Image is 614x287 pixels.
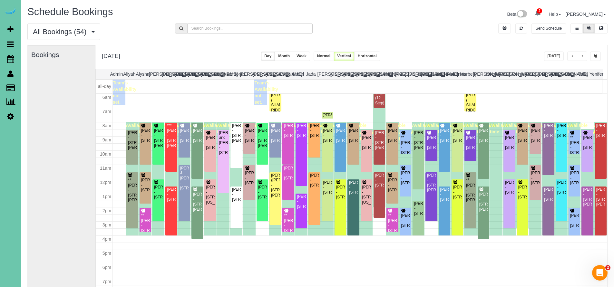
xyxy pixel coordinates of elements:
span: 3pm [102,222,111,227]
div: [PERSON_NAME] - [STREET_ADDRESS] [297,194,306,209]
th: [PERSON_NAME] [551,69,563,79]
h3: Bookings [31,51,97,58]
div: [PERSON_NAME] - [STREET_ADDRESS] [505,180,514,195]
span: Available time [490,123,510,134]
div: **[PERSON_NAME] - [STREET_ADDRESS] [401,135,410,155]
th: Aliyah [123,69,136,79]
iframe: Intercom live chat [592,265,608,281]
div: [PERSON_NAME] - [STREET_ADDRESS] [466,135,475,150]
button: Send Schedule [531,24,566,33]
h2: [DATE] [102,52,120,60]
div: [PERSON_NAME] - [STREET_ADDRESS][PERSON_NAME] [154,128,163,148]
div: [PERSON_NAME] - [STREET_ADDRESS] [388,178,397,193]
span: Available time [438,123,458,134]
span: Available time [217,123,237,134]
div: [PERSON_NAME] - [STREET_ADDRESS][PERSON_NAME] [479,192,488,212]
div: [PERSON_NAME] - [STREET_ADDRESS] [375,173,384,188]
span: Available time [204,123,223,134]
span: 10am [100,151,111,157]
span: Available time [126,123,145,134]
div: [PERSON_NAME] - [STREET_ADDRESS] [245,128,254,143]
span: Available time [360,130,380,141]
div: [PERSON_NAME] - [STREET_ADDRESS] [531,171,540,186]
div: [PERSON_NAME] - [STREET_ADDRESS] [440,187,449,202]
span: Schedule Bookings [27,6,113,17]
span: Available time [477,123,497,134]
th: [PERSON_NAME] [421,69,434,79]
div: **[PERSON_NAME] - [STREET_ADDRESS][PERSON_NAME] [128,178,137,203]
div: [PERSON_NAME] - [STREET_ADDRESS] [388,128,397,143]
div: [PERSON_NAME] - [STREET_ADDRESS] [154,185,163,200]
div: [PERSON_NAME] - [STREET_ADDRESS][PERSON_NAME] [258,128,267,148]
div: [PERSON_NAME] - [STREET_ADDRESS] [570,213,579,228]
div: [PERSON_NAME] - [STREET_ADDRESS] [297,123,306,138]
th: Lola [434,69,447,79]
span: Available time [152,123,171,134]
div: [PERSON_NAME] - [STREET_ADDRESS] [323,180,332,195]
span: 6pm [102,265,111,270]
th: [PERSON_NAME] [343,69,356,79]
div: [PERSON_NAME] - [STREET_ADDRESS] [206,135,215,150]
button: Week [293,52,310,61]
div: [PERSON_NAME] - [STREET_ADDRESS][PERSON_NAME] [414,130,423,150]
a: 2 [531,6,544,21]
div: [PERSON_NAME] - [STREET_ADDRESS] [583,135,592,150]
div: [PERSON_NAME] - [STREET_ADDRESS][PERSON_NAME] [375,130,384,150]
span: Available time [295,123,315,134]
button: Horizontal [354,52,380,61]
div: [PERSON_NAME] - [STREET_ADDRESS][PERSON_NAME] [596,187,605,207]
span: Available time [243,123,262,134]
th: [PERSON_NAME] [266,69,278,79]
th: [PERSON_NAME] [525,69,538,79]
div: [PERSON_NAME] - [STREET_ADDRESS] [505,135,514,150]
div: [PERSON_NAME] - [STREET_ADDRESS] [427,135,436,150]
span: Available time [308,123,327,134]
div: [PERSON_NAME] - [STREET_ADDRESS][PERSON_NAME] [193,192,202,212]
span: Available time [555,123,575,134]
div: [PERSON_NAME] - [STREET_ADDRESS] [362,135,371,150]
span: Available time [425,123,444,134]
th: Esme [278,69,291,79]
button: [DATE] [544,52,564,61]
th: Daylin [214,69,227,79]
span: 12pm [100,180,111,185]
div: [PERSON_NAME] - [STREET_ADDRESS] [531,128,540,143]
span: 9am [102,137,111,142]
th: Gretel [291,69,304,79]
span: 8am [102,123,111,128]
a: Help [549,12,561,17]
div: [PERSON_NAME] - [STREET_ADDRESS] [414,201,423,216]
span: 11am [100,166,111,171]
input: Search Bookings.. [187,24,313,33]
th: [PERSON_NAME] [408,69,421,79]
div: [PERSON_NAME] - [STREET_ADDRESS] [232,187,241,202]
div: **[PERSON_NAME] - [STREET_ADDRESS] [141,213,150,233]
div: [PERSON_NAME] (GHC) - [STREET_ADDRESS] [323,113,395,117]
div: [PERSON_NAME] - [STREET_ADDRESS] [570,171,579,186]
div: [PERSON_NAME] - [STREET_ADDRESS] [193,128,202,143]
span: Available time [334,123,354,134]
div: [PERSON_NAME] - [STREET_ADDRESS] [557,123,566,138]
th: Reinier [512,69,525,79]
div: **[PERSON_NAME] - [STREET_ADDRESS] [570,135,579,155]
th: [PERSON_NAME] [317,69,330,79]
div: [PERSON_NAME] - [STREET_ADDRESS] [310,123,319,138]
th: [PERSON_NAME] [538,69,551,79]
div: [PERSON_NAME] - [STREET_ADDRESS] [596,123,605,138]
div: [PERSON_NAME] - [STREET_ADDRESS] [401,171,410,186]
span: Team's Availability not set. [254,80,278,105]
div: [PERSON_NAME] - [STREET_ADDRESS] [349,180,358,195]
span: Available time [529,123,549,134]
span: 7pm [102,279,111,284]
div: [PERSON_NAME] - [STREET_ADDRESS][PERSON_NAME] [128,130,137,150]
th: Talia [577,69,590,79]
div: [PERSON_NAME] - [STREET_ADDRESS] [336,185,345,200]
div: [PERSON_NAME] and [PERSON_NAME] - [STREET_ADDRESS] [219,130,228,155]
span: All Bookings (54) [33,28,90,36]
th: [PERSON_NAME] [395,69,408,79]
div: [PERSON_NAME] - [STREET_ADDRESS] [479,128,488,143]
div: [PERSON_NAME] - [STREET_ADDRESS] [167,187,176,202]
div: [PERSON_NAME] - [STREET_ADDRESS] [518,128,527,143]
div: [PERSON_NAME] - [STREET_ADDRESS][US_STATE] [362,185,371,205]
div: **[PERSON_NAME] - [STREET_ADDRESS][PERSON_NAME] [466,178,475,203]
